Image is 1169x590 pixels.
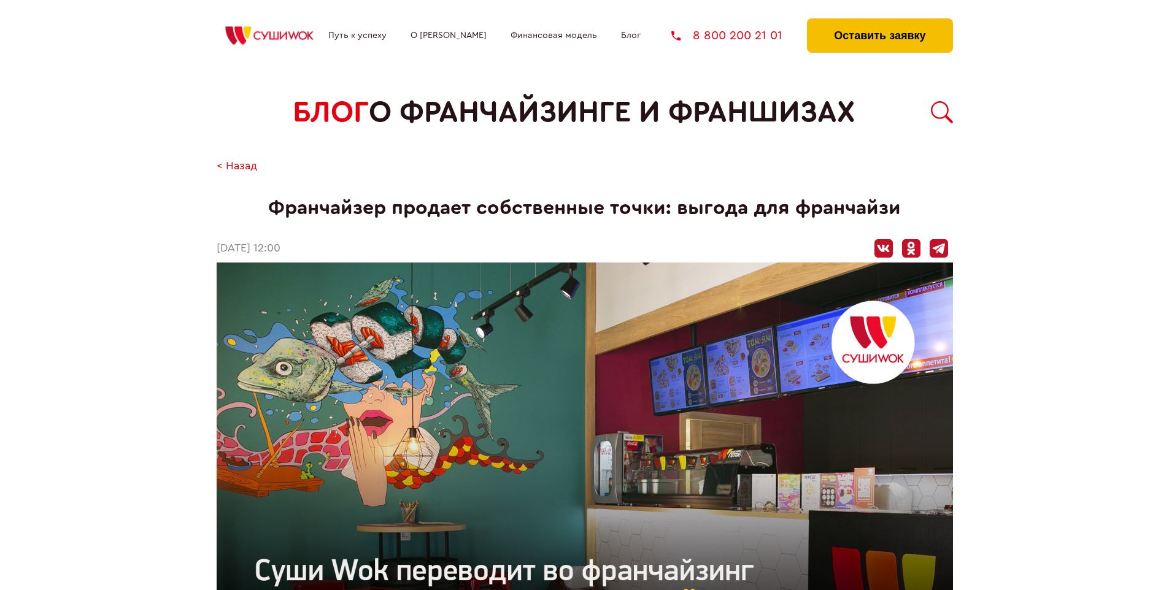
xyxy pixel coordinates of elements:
[217,242,280,255] time: [DATE] 12:00
[217,197,953,220] h1: Франчайзер продает собственные точки: выгода для франчайзи
[217,160,257,173] a: < Назад
[621,31,641,40] a: Блог
[671,29,782,42] a: 8 800 200 21 01
[328,31,387,40] a: Путь к успеху
[511,31,597,40] a: Финансовая модель
[807,18,952,53] button: Оставить заявку
[293,96,369,129] span: БЛОГ
[693,29,782,42] span: 8 800 200 21 01
[411,31,487,40] a: О [PERSON_NAME]
[369,96,855,129] span: о франчайзинге и франшизах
